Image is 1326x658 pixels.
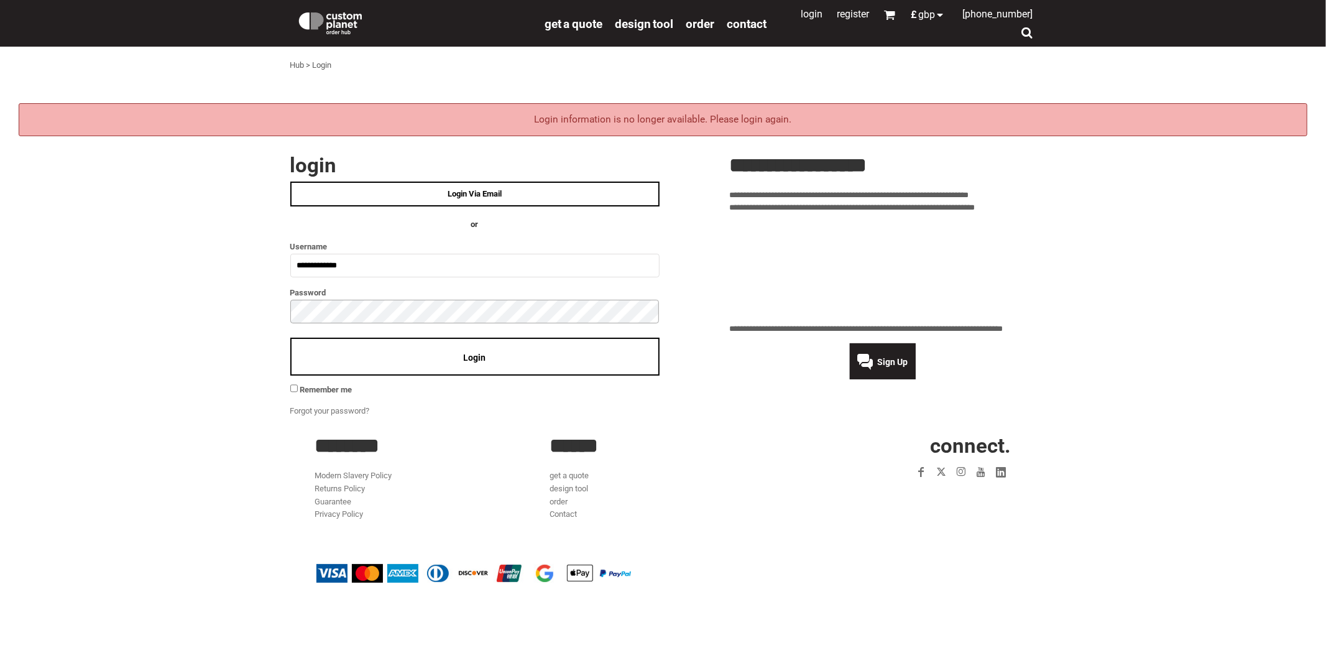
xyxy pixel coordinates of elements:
a: Register [837,8,870,20]
div: > [306,59,311,72]
label: Password [290,285,660,300]
a: design tool [550,484,588,493]
img: Apple Pay [564,564,596,583]
iframe: Customer reviews powered by Trustpilot [839,489,1011,504]
iframe: Customer reviews powered by Trustpilot [730,222,1036,315]
img: Google Pay [529,564,560,583]
div: Login [313,59,332,72]
span: £ [911,10,919,20]
h2: CONNECT. [784,435,1011,456]
img: Mastercard [352,564,383,583]
span: Contact [727,17,767,31]
img: Visa [316,564,348,583]
span: get a quote [545,17,602,31]
span: GBP [919,10,936,20]
input: Remember me [290,384,298,392]
a: Modern Slavery Policy [315,471,392,480]
h4: OR [290,218,660,231]
img: PayPal [600,570,631,577]
a: Hub [290,60,305,70]
a: Returns Policy [315,484,366,493]
a: get a quote [550,471,589,480]
img: China UnionPay [494,564,525,583]
span: Remember me [300,385,352,394]
a: Forgot your password? [290,406,370,415]
a: Guarantee [315,497,352,506]
img: Discover [458,564,489,583]
a: order [686,16,714,30]
span: Login Via Email [448,189,502,198]
img: American Express [387,564,418,583]
span: [PHONE_NUMBER] [963,8,1033,20]
a: Login [801,8,823,20]
a: Contact [727,16,767,30]
a: Contact [550,509,577,519]
span: Login [464,353,486,363]
a: get a quote [545,16,602,30]
div: Login information is no longer available. Please login again. [19,103,1307,136]
a: Privacy Policy [315,509,364,519]
a: Login Via Email [290,182,660,206]
img: Diners Club [423,564,454,583]
span: Sign Up [878,357,908,367]
a: design tool [615,16,673,30]
img: Custom Planet [297,9,364,34]
span: order [686,17,714,31]
a: Custom Planet [290,3,539,40]
a: order [550,497,568,506]
span: design tool [615,17,673,31]
label: Username [290,239,660,254]
h2: Login [290,155,660,175]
